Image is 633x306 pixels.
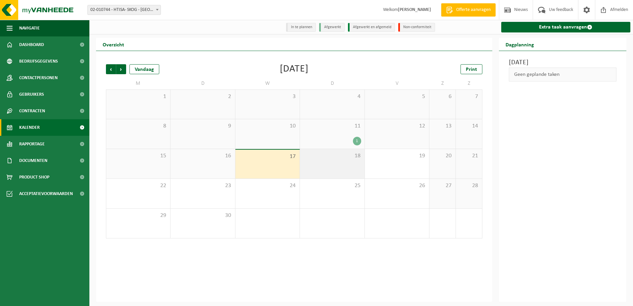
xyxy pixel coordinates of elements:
[19,136,45,152] span: Rapportage
[501,22,631,32] a: Extra taak aanvragen
[239,182,296,189] span: 24
[499,38,541,51] h2: Dagplanning
[459,123,479,130] span: 14
[286,23,316,32] li: In te plannen
[96,38,131,51] h2: Overzicht
[509,68,617,81] div: Geen geplande taken
[280,64,309,74] div: [DATE]
[19,70,58,86] span: Contactpersonen
[303,152,361,160] span: 18
[235,77,300,89] td: W
[88,5,161,15] span: 02-010744 - HTISA- SKOG - GENT
[303,93,361,100] span: 4
[398,7,431,12] strong: [PERSON_NAME]
[398,23,435,32] li: Non-conformiteit
[19,185,73,202] span: Acceptatievoorwaarden
[368,182,426,189] span: 26
[239,93,296,100] span: 3
[300,77,365,89] td: D
[365,77,429,89] td: V
[459,152,479,160] span: 21
[116,64,126,74] span: Volgende
[239,123,296,130] span: 10
[456,77,482,89] td: Z
[461,64,482,74] a: Print
[174,152,231,160] span: 16
[319,23,345,32] li: Afgewerkt
[348,23,395,32] li: Afgewerkt en afgemeld
[19,169,49,185] span: Product Shop
[106,77,170,89] td: M
[455,7,492,13] span: Offerte aanvragen
[110,93,167,100] span: 1
[19,53,58,70] span: Bedrijfsgegevens
[19,152,47,169] span: Documenten
[433,152,452,160] span: 20
[174,182,231,189] span: 23
[509,58,617,68] h3: [DATE]
[429,77,456,89] td: Z
[106,64,116,74] span: Vorige
[170,77,235,89] td: D
[368,152,426,160] span: 19
[129,64,159,74] div: Vandaag
[353,137,361,145] div: 1
[19,86,44,103] span: Gebruikers
[303,182,361,189] span: 25
[19,103,45,119] span: Contracten
[19,20,40,36] span: Navigatie
[368,123,426,130] span: 12
[441,3,496,17] a: Offerte aanvragen
[433,182,452,189] span: 27
[459,93,479,100] span: 7
[19,36,44,53] span: Dashboard
[239,153,296,160] span: 17
[110,212,167,219] span: 29
[433,123,452,130] span: 13
[110,152,167,160] span: 15
[459,182,479,189] span: 28
[303,123,361,130] span: 11
[110,182,167,189] span: 22
[87,5,161,15] span: 02-010744 - HTISA- SKOG - GENT
[174,93,231,100] span: 2
[174,123,231,130] span: 9
[110,123,167,130] span: 8
[368,93,426,100] span: 5
[19,119,40,136] span: Kalender
[174,212,231,219] span: 30
[466,67,477,72] span: Print
[433,93,452,100] span: 6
